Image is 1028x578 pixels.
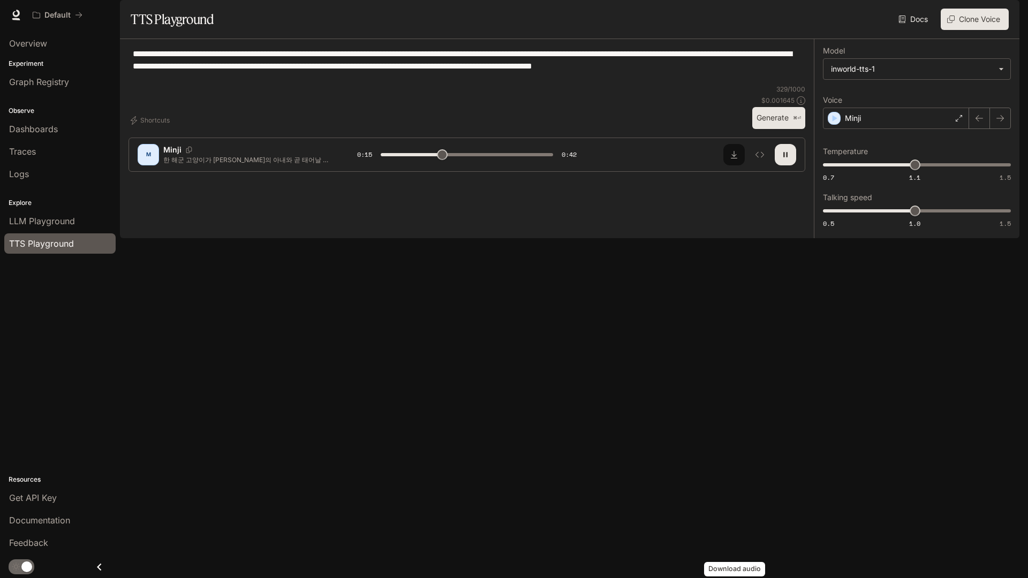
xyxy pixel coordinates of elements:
[28,4,87,26] button: All workspaces
[909,219,920,228] span: 1.0
[163,144,182,155] p: Minji
[823,194,872,201] p: Talking speed
[723,144,745,165] button: Download audio
[140,146,157,163] div: M
[823,47,845,55] p: Model
[823,96,842,104] p: Voice
[44,11,71,20] p: Default
[909,173,920,182] span: 1.1
[163,155,331,164] p: 한 해군 고양이가 [PERSON_NAME]의 아내와 곧 태어날 아기를 뒤로하고 임무를 위해 바다로 떠났는데, 항해 도중 거대한 폭풍우를 만나 배가 난파되고 말았죠. 결국 아내...
[357,149,372,160] span: 0:15
[704,562,765,576] div: Download audio
[562,149,577,160] span: 0:42
[823,59,1010,79] div: inworld-tts-1
[1000,173,1011,182] span: 1.5
[749,144,770,165] button: Inspect
[752,107,805,129] button: Generate⌘⏎
[823,173,834,182] span: 0.7
[823,148,868,155] p: Temperature
[941,9,1009,30] button: Clone Voice
[182,147,196,153] button: Copy Voice ID
[793,115,801,121] p: ⌘⏎
[896,9,932,30] a: Docs
[131,9,214,30] h1: TTS Playground
[845,113,861,124] p: Minji
[761,96,795,105] p: $ 0.001645
[128,112,174,129] button: Shortcuts
[823,219,834,228] span: 0.5
[1000,219,1011,228] span: 1.5
[831,64,993,74] div: inworld-tts-1
[776,85,805,94] p: 329 / 1000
